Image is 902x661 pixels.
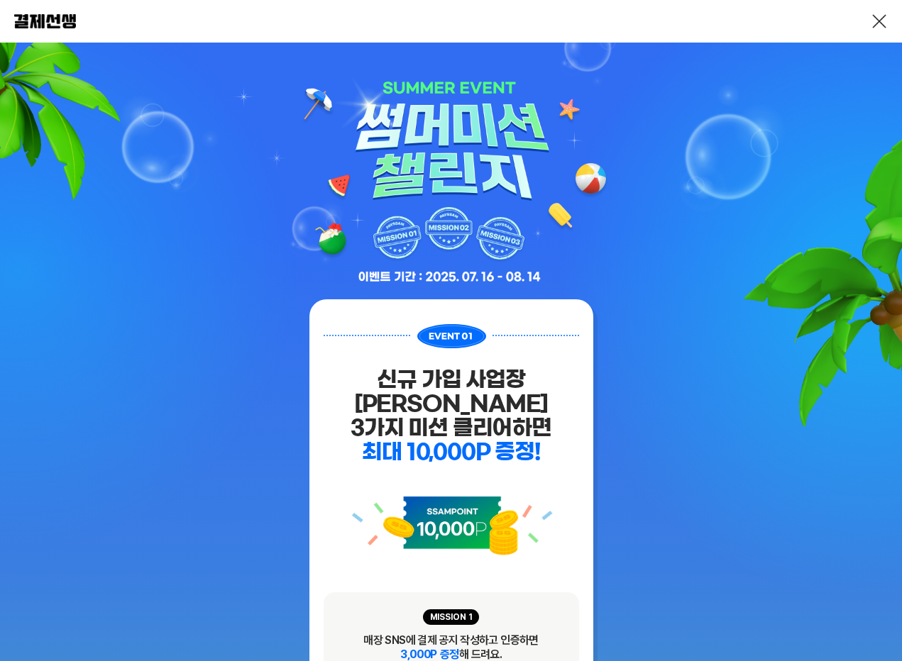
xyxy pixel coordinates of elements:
img: event_01 [324,322,579,349]
img: 결제선생 [14,14,76,28]
img: event_icon [324,470,579,584]
img: palm trees [543,43,902,642]
div: 신규 가입 사업장[PERSON_NAME] 3가지 미션 클리어하면 [324,367,579,465]
span: 3,000P 증정 [400,648,459,661]
span: 최대 10,000P 증정! [362,441,539,462]
span: MISSION 1 [423,609,480,625]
